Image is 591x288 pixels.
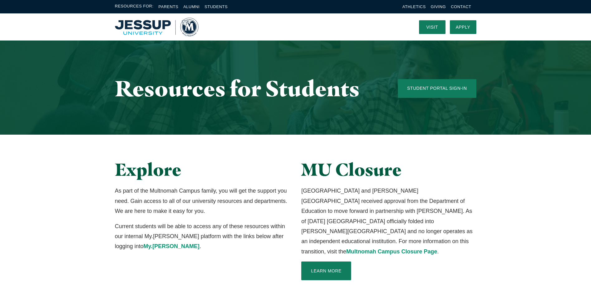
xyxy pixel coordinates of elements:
[301,262,351,280] a: Learn More
[398,79,476,98] a: Student Portal Sign-In
[301,186,476,257] p: [GEOGRAPHIC_DATA] and [PERSON_NAME][GEOGRAPHIC_DATA] received approval from the Department of Edu...
[115,3,154,10] span: Resources For:
[301,160,476,180] h2: MU Closure
[115,18,198,36] img: Multnomah University Logo
[419,20,446,34] a: Visit
[115,160,290,180] h2: Explore
[115,221,290,252] p: Current students will be able to access any of these resources within our internal My.[PERSON_NAM...
[346,248,437,255] a: Multnomah Campus Closure Page
[451,4,471,9] a: Contact
[144,243,200,249] a: My.[PERSON_NAME]
[115,186,290,216] p: As part of the Multnomah Campus family, you will get the support you need. Gain access to all of ...
[450,20,476,34] a: Apply
[205,4,228,9] a: Students
[115,18,198,36] a: Home
[159,4,179,9] a: Parents
[115,76,373,100] h1: Resources for Students
[431,4,446,9] a: Giving
[403,4,426,9] a: Athletics
[183,4,199,9] a: Alumni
